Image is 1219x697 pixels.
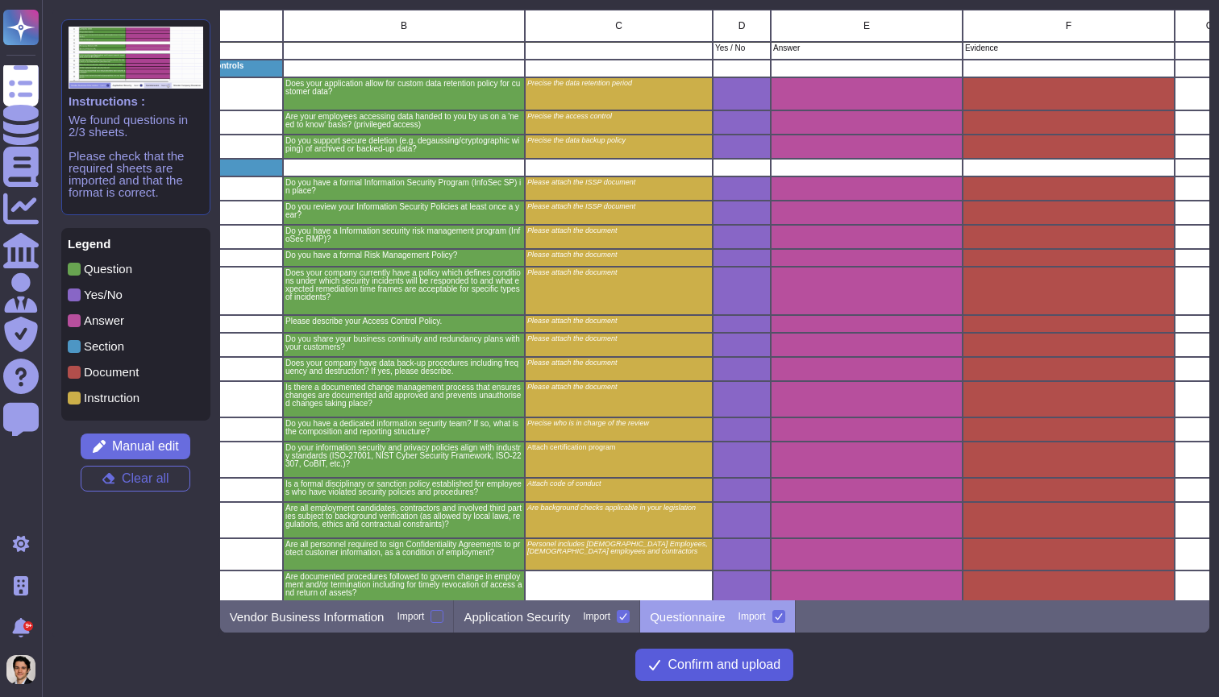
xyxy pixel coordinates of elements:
[285,541,522,557] p: Are all personnel required to sign Confidentiality Agreements to protect customer information, as...
[527,317,710,325] p: Please attach the document
[650,611,725,623] p: Questionnaire
[285,80,522,96] p: Does your application allow for custom data retention policy for customer data?
[110,161,281,169] p: Policies & Standards
[527,203,710,210] p: Please attach the ISSP document
[1065,21,1071,31] span: F
[285,359,522,375] p: Does your company have data back-up procedures including frequency and destruction? If yes, pleas...
[635,649,793,681] button: Confirm and upload
[285,269,522,301] p: Does your company currently have a policy which defines conditions under which security incidents...
[527,80,710,87] p: Precise the data retention period
[69,114,203,198] p: We found questions in 2/3 sheets. Please check that the required sheets are imported and that the...
[285,227,522,243] p: Do you have a Information security risk management program (InfoSec RMP)?
[527,420,710,427] p: Precise who is in charge of the review
[84,392,139,404] p: Instruction
[527,179,710,186] p: Please attach the ISSP document
[668,658,780,671] span: Confirm and upload
[285,113,522,129] p: Are your employees accessing data handed to you by us on a 'need to know' basis? (privileged access)
[527,444,710,451] p: Attach certification program
[527,269,710,276] p: Please attach the document
[285,384,522,408] p: Is there a documented change management process that ensures changes are documented and approved ...
[285,137,522,153] p: Do you support secure deletion (e.g. degaussing/cryptographic wiping) of archived or backed-up data?
[965,44,1172,52] p: Evidence
[23,621,33,631] div: 9+
[464,611,570,623] p: Application Security
[3,652,47,687] button: user
[1205,21,1213,31] span: G
[122,472,169,485] span: Clear all
[285,335,522,351] p: Do you share your business continuity and redundancy plans with your customers?
[285,504,522,529] p: Are all employment candidates, contractors and involved third parties subject to background verif...
[863,21,870,31] span: E
[285,251,522,259] p: Do you have a formal Risk Management Policy?
[112,440,179,453] span: Manual edit
[527,113,710,120] p: Precise the access control
[527,251,710,259] p: Please attach the document
[220,10,1209,600] div: grid
[285,480,522,496] p: Is a formal disciplinary or sanction policy established for employees who have violated security ...
[715,44,768,52] p: Yes / No
[527,335,710,342] p: Please attach the document
[401,21,407,31] span: B
[81,466,190,492] button: Clear all
[68,238,204,250] p: Legend
[773,44,960,52] p: Answer
[615,21,622,31] span: C
[285,179,522,195] p: Do you have a formal Information Security Program (InfoSec SP) in place?
[285,317,522,326] p: Please describe your Access Control Policy.
[84,366,139,378] p: Document
[527,227,710,234] p: Please attach the document
[527,504,710,512] p: Are background checks applicable in your legislation
[230,611,385,623] p: Vendor Business Information
[583,612,610,621] div: Import
[6,655,35,684] img: user
[110,62,281,70] p: Data Protection & Access Controls
[285,573,522,597] p: Are documented procedures followed to govern change in employment and/or termination including fo...
[285,444,522,468] p: Do your information security and privacy policies align with industry standards (ISO-27001, NIST ...
[738,612,766,621] div: Import
[84,314,124,326] p: Answer
[527,384,710,391] p: Please attach the document
[527,137,710,144] p: Precise the data backup policy
[84,340,124,352] p: Section
[81,434,190,459] button: Manual edit
[84,288,123,301] p: Yes/No
[527,359,710,367] p: Please attach the document
[527,480,710,487] p: Attach code of conduct
[397,612,424,621] div: Import
[285,203,522,219] p: Do you review your Information Security Policies at least once a year?
[69,27,203,89] img: instruction
[285,420,522,436] p: Do you have a dedicated information security team? If so, what is the composition and reporting s...
[69,95,203,107] p: Instructions :
[738,21,745,31] span: D
[84,263,132,275] p: Question
[527,541,710,555] p: Personel includes [DEMOGRAPHIC_DATA] Employees, [DEMOGRAPHIC_DATA] employees and contractors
